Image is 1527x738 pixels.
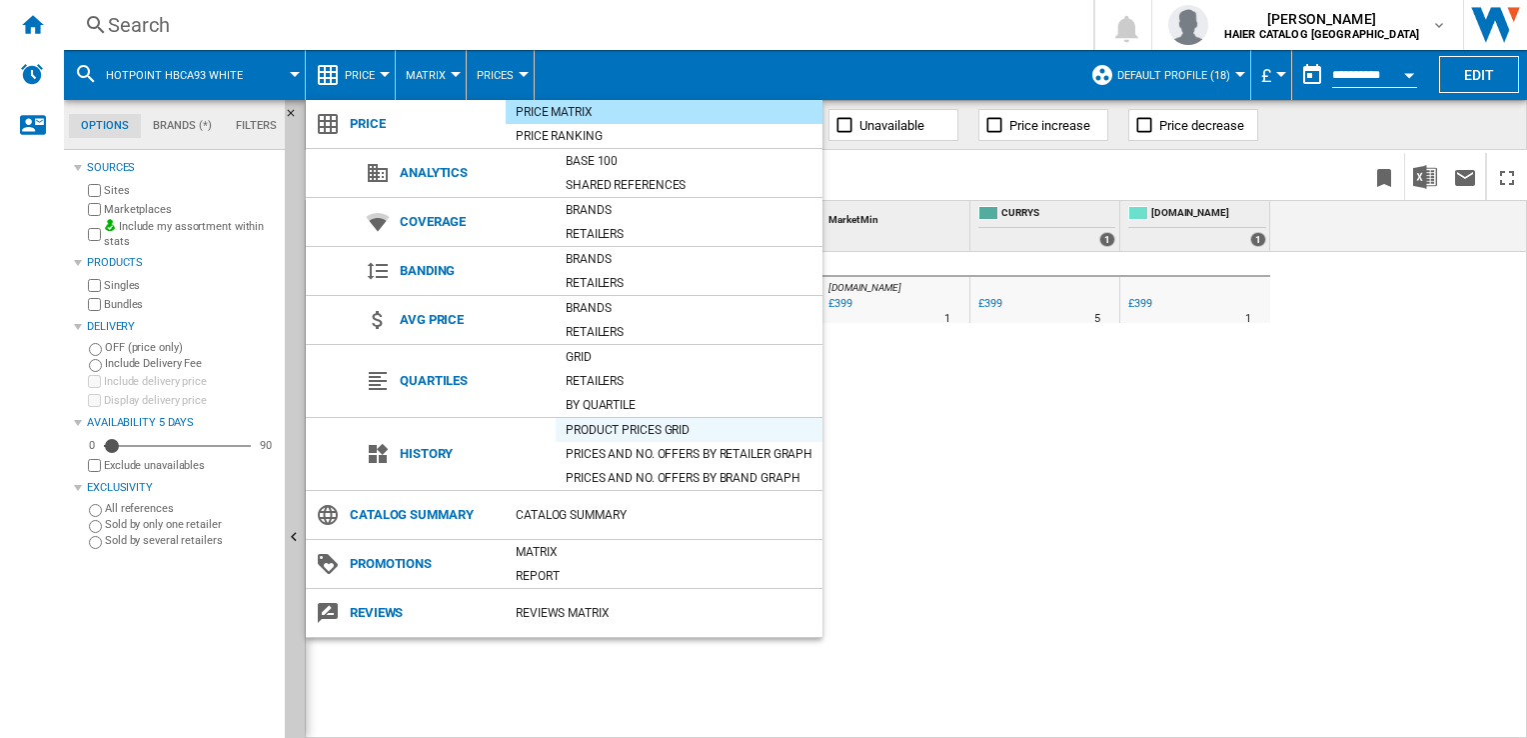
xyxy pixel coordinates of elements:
[556,420,822,440] div: Product prices grid
[340,599,506,627] span: Reviews
[556,347,822,367] div: Grid
[556,151,822,171] div: Base 100
[556,249,822,269] div: Brands
[390,208,556,236] span: Coverage
[390,367,556,395] span: Quartiles
[340,110,506,138] span: Price
[556,273,822,293] div: Retailers
[340,550,506,578] span: Promotions
[390,159,556,187] span: Analytics
[556,322,822,342] div: Retailers
[556,298,822,318] div: Brands
[556,200,822,220] div: Brands
[506,126,822,146] div: Price Ranking
[556,444,822,464] div: Prices and No. offers by retailer graph
[340,501,506,529] span: Catalog Summary
[506,603,822,623] div: REVIEWS Matrix
[556,395,822,415] div: By quartile
[506,542,822,562] div: Matrix
[390,257,556,285] span: Banding
[556,468,822,488] div: Prices and No. offers by brand graph
[506,505,822,525] div: Catalog Summary
[390,306,556,334] span: Avg price
[556,224,822,244] div: Retailers
[390,440,556,468] span: History
[506,566,822,586] div: Report
[506,102,822,122] div: Price Matrix
[556,175,822,195] div: Shared references
[556,371,822,391] div: Retailers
